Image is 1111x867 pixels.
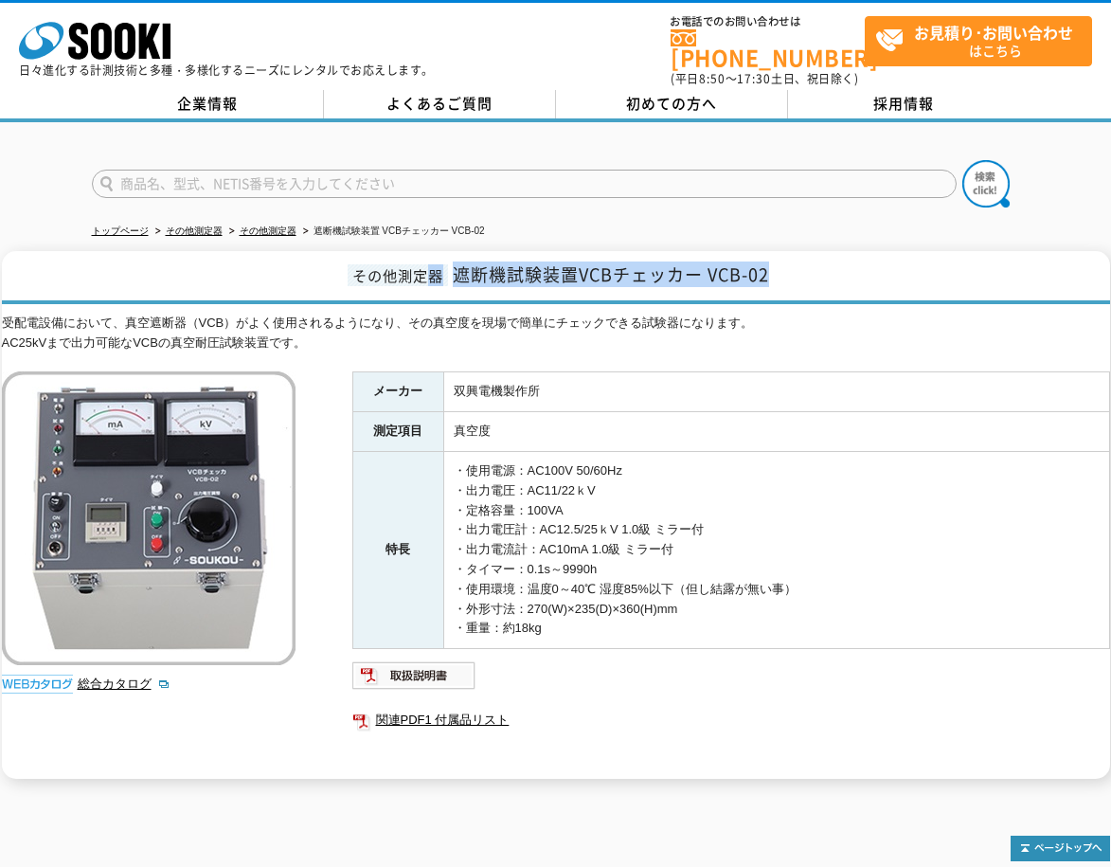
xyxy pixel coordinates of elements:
[352,372,443,412] th: メーカー
[875,17,1091,64] span: はこちら
[699,70,726,87] span: 8:50
[92,170,957,198] input: 商品名、型式、NETIS番号を入力してください
[2,371,296,665] img: 遮断機試験装置 VCBチェッカー VCB-02
[671,70,858,87] span: (平日 ～ 土日、祝日除く)
[352,660,476,691] img: 取扱説明書
[92,90,324,118] a: 企業情報
[352,673,476,687] a: 取扱説明書
[299,222,485,242] li: 遮断機試験装置 VCBチェッカー VCB-02
[865,16,1092,66] a: お見積り･お問い合わせはこちら
[737,70,771,87] span: 17:30
[788,90,1020,118] a: 採用情報
[2,675,73,694] img: webカタログ
[78,677,170,691] a: 総合カタログ
[92,226,149,236] a: トップページ
[352,412,443,452] th: 測定項目
[443,372,1109,412] td: 双興電機製作所
[443,452,1109,649] td: ・使用電源：AC100V 50/60Hz ・出力電圧：AC11/22ｋV ・定格容量：100VA ・出力電圧計：AC12.5/25ｋV 1.0級 ミラー付 ・出力電流計：AC10mA 1.0級 ...
[671,29,865,68] a: [PHONE_NUMBER]
[348,264,448,286] span: その他測定器
[240,226,296,236] a: その他測定器
[166,226,223,236] a: その他測定器
[1011,836,1110,861] img: トップページへ
[324,90,556,118] a: よくあるご質問
[443,412,1109,452] td: 真空度
[962,160,1010,208] img: btn_search.png
[626,93,717,114] span: 初めての方へ
[453,262,769,287] span: 遮断機試験装置VCBチェッカー VCB-02
[671,16,865,27] span: お電話でのお問い合わせは
[914,21,1073,44] strong: お見積り･お問い合わせ
[352,708,1110,732] a: 関連PDF1 付属品リスト
[556,90,788,118] a: 初めての方へ
[2,314,1110,353] div: 受配電設備において、真空遮断器（VCB）がよく使用されるようになり、その真空度を現場で簡単にチェックできる試験器になります。 AC25kVまで出力可能なVCBの真空耐圧試験装置です。
[19,64,434,76] p: 日々進化する計測技術と多種・多様化するニーズにレンタルでお応えします。
[352,452,443,649] th: 特長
